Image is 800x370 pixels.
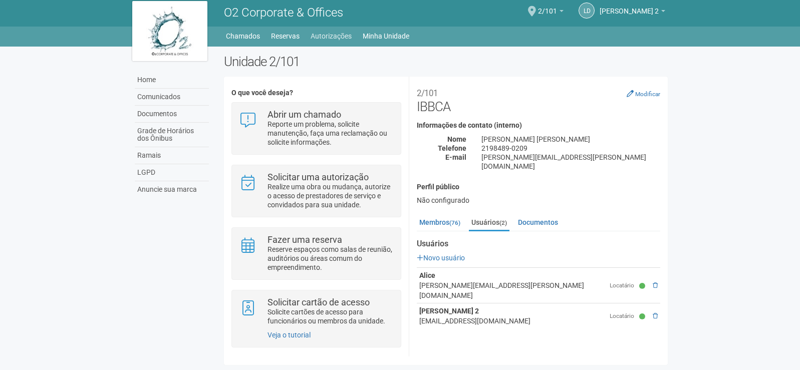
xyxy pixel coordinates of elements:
[447,135,466,143] strong: Nome
[268,331,311,339] a: Veja o tutorial
[239,235,393,272] a: Fazer uma reserva Reserve espaços como salas de reunião, auditórios ou áreas comum do empreendime...
[417,254,465,262] a: Novo usuário
[499,219,507,226] small: (2)
[135,89,209,106] a: Comunicados
[419,307,479,315] strong: [PERSON_NAME] 2
[224,54,668,69] h2: Unidade 2/101
[226,29,260,43] a: Chamados
[515,215,561,230] a: Documentos
[635,91,660,98] small: Modificar
[135,147,209,164] a: Ramais
[268,182,393,209] p: Realize uma obra ou mudança, autorize o acesso de prestadores de serviço e convidados para sua un...
[445,153,466,161] strong: E-mail
[538,9,564,17] a: 2/101
[474,135,668,144] div: [PERSON_NAME] [PERSON_NAME]
[639,282,648,290] small: Ativo
[579,3,595,19] a: Ld
[417,215,463,230] a: Membros(76)
[268,245,393,272] p: Reserve espaços como salas de reunião, auditórios ou áreas comum do empreendimento.
[363,29,409,43] a: Minha Unidade
[239,298,393,325] a: Solicitar cartão de acesso Solicite cartões de acesso para funcionários ou membros da unidade.
[627,90,660,98] a: Modificar
[600,9,665,17] a: [PERSON_NAME] 2
[135,72,209,89] a: Home
[239,173,393,209] a: Solicitar uma autorização Realize uma obra ou mudança, autorize o acesso de prestadores de serviç...
[268,172,369,182] strong: Solicitar uma autorização
[239,110,393,147] a: Abrir um chamado Reporte um problema, solicite manutenção, faça uma reclamação ou solicite inform...
[419,316,605,326] div: [EMAIL_ADDRESS][DOMAIN_NAME]
[474,144,668,153] div: 2198489-0209
[449,219,460,226] small: (76)
[639,312,648,321] small: Ativo
[271,29,300,43] a: Reservas
[268,120,393,147] p: Reporte um problema, solicite manutenção, faça uma reclamação ou solicite informações.
[417,84,660,114] h2: IBBCA
[417,88,438,98] small: 2/101
[417,122,660,129] h4: Informações de contato (interno)
[311,29,352,43] a: Autorizações
[268,234,342,245] strong: Fazer uma reserva
[417,183,660,191] h4: Perfil público
[231,89,401,97] h4: O que você deseja?
[135,106,209,123] a: Documentos
[417,239,660,248] strong: Usuários
[419,280,605,300] div: [PERSON_NAME][EMAIL_ADDRESS][PERSON_NAME][DOMAIN_NAME]
[438,144,466,152] strong: Telefone
[268,297,370,307] strong: Solicitar cartão de acesso
[469,215,509,231] a: Usuários(2)
[474,153,668,171] div: [PERSON_NAME][EMAIL_ADDRESS][PERSON_NAME][DOMAIN_NAME]
[607,268,637,303] td: Locatário
[132,1,207,61] img: logo.jpg
[417,196,660,205] div: Não configurado
[135,181,209,198] a: Anuncie sua marca
[419,271,435,279] strong: Alice
[135,123,209,147] a: Grade de Horários dos Ônibus
[268,307,393,325] p: Solicite cartões de acesso para funcionários ou membros da unidade.
[135,164,209,181] a: LGPD
[224,6,343,20] span: O2 Corporate & Offices
[607,303,637,329] td: Locatário
[268,109,341,120] strong: Abrir um chamado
